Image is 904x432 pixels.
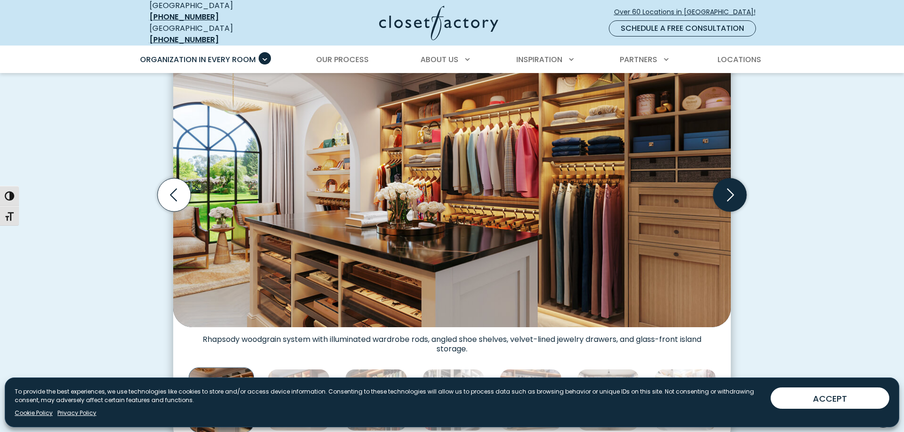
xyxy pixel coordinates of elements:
img: Closet Factory Logo [379,6,498,40]
img: Built-in custom closet Rustic Cherry melamine with glass shelving, angled shoe shelves, and tripl... [345,369,407,431]
span: Locations [718,54,761,65]
img: Custom dressing room Rhapsody woodgrain system with illuminated wardrobe rods, angled shoe shelve... [173,37,731,327]
a: Over 60 Locations in [GEOGRAPHIC_DATA]! [614,4,764,20]
img: Custom white melamine system with triple-hang wardrobe rods, gold-tone hanging hardware, and inte... [654,369,717,431]
span: Partners [620,54,657,65]
a: [PHONE_NUMBER] [149,34,219,45]
button: Previous slide [154,175,195,215]
img: Glass-front wardrobe system in Dove Grey with integrated LED lighting, double-hang rods, and disp... [422,369,485,431]
button: ACCEPT [771,387,889,409]
span: About Us [420,54,458,65]
p: To provide the best experiences, we use technologies like cookies to store and/or access device i... [15,387,763,404]
img: Luxury walk-in custom closet contemporary glass-front wardrobe system in Rocky Mountain melamine ... [268,369,330,431]
span: Inspiration [516,54,562,65]
span: Our Process [316,54,369,65]
a: Schedule a Free Consultation [609,20,756,37]
a: [PHONE_NUMBER] [149,11,219,22]
span: Organization in Every Room [140,54,256,65]
button: Next slide [709,175,750,215]
a: Privacy Policy [57,409,96,417]
div: [GEOGRAPHIC_DATA] [149,23,287,46]
img: Glass-top island, velvet-lined jewelry drawers, and LED wardrobe lighting. Custom cabinetry in Rh... [577,369,639,431]
a: Cookie Policy [15,409,53,417]
nav: Primary Menu [133,46,771,73]
span: Over 60 Locations in [GEOGRAPHIC_DATA]! [614,7,763,17]
figcaption: Rhapsody woodgrain system with illuminated wardrobe rods, angled shoe shelves, velvet-lined jewel... [173,327,731,354]
img: Reach-in closet with Two-tone system with Rustic Cherry structure and White Shaker drawer fronts.... [500,369,562,431]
